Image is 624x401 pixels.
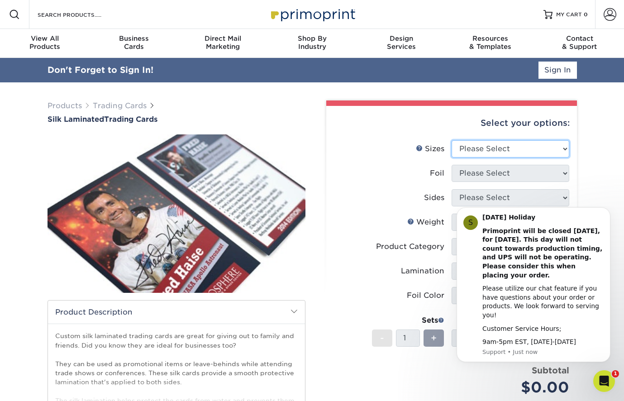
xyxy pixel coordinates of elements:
[48,115,305,124] h1: Trading Cards
[458,377,569,398] div: $0.00
[416,143,444,154] div: Sizes
[37,9,125,20] input: SEARCH PRODUCTS.....
[535,34,624,51] div: & Support
[2,373,77,398] iframe: Google Customer Reviews
[612,370,619,377] span: 1
[333,106,570,140] div: Select your options:
[48,124,305,303] img: Silk Laminated 01
[178,34,267,51] div: Marketing
[431,331,437,345] span: +
[584,11,588,18] span: 0
[89,29,178,58] a: BusinessCards
[357,34,446,51] div: Services
[538,62,577,79] a: Sign In
[430,168,444,179] div: Foil
[178,29,267,58] a: Direct MailMarketing
[401,266,444,277] div: Lamination
[267,34,357,51] div: Industry
[556,11,582,19] span: MY CART
[48,115,305,124] a: Silk LaminatedTrading Cards
[89,34,178,43] span: Business
[446,34,535,43] span: Resources
[48,64,153,76] div: Don't Forget to Sign In!
[357,34,446,43] span: Design
[593,370,615,392] iframe: Intercom live chat
[446,34,535,51] div: & Templates
[178,34,267,43] span: Direct Mail
[48,101,82,110] a: Products
[93,101,147,110] a: Trading Cards
[357,29,446,58] a: DesignServices
[535,29,624,58] a: Contact& Support
[446,29,535,58] a: Resources& Templates
[424,192,444,203] div: Sides
[407,290,444,301] div: Foil Color
[48,115,104,124] span: Silk Laminated
[380,331,384,345] span: -
[267,5,357,24] img: Primoprint
[407,217,444,228] div: Weight
[48,301,305,324] h2: Product Description
[372,315,444,326] div: Sets
[376,241,444,252] div: Product Category
[267,29,357,58] a: Shop ByIndustry
[443,206,624,377] iframe: Intercom notifications message
[267,34,357,43] span: Shop By
[535,34,624,43] span: Contact
[89,34,178,51] div: Cards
